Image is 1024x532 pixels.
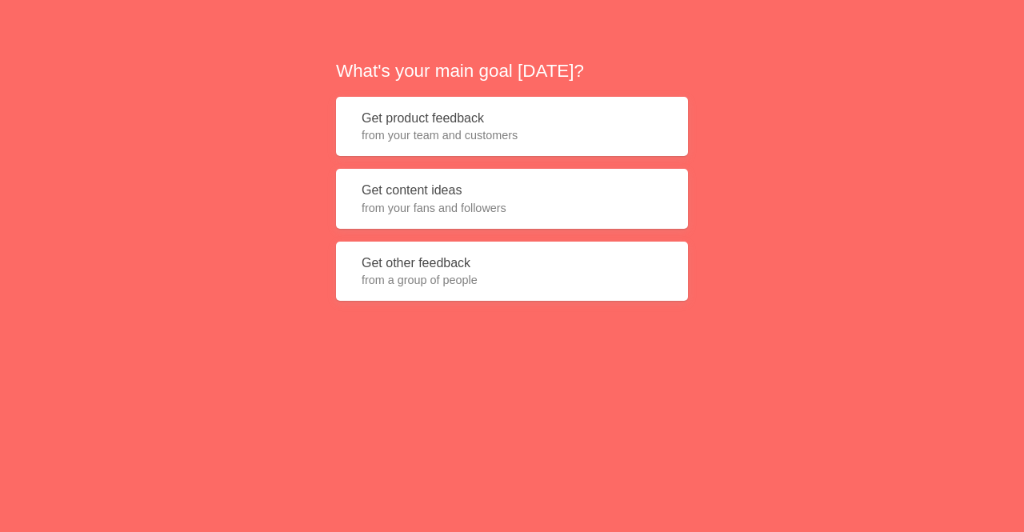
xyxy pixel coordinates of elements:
button: Get content ideasfrom your fans and followers [336,169,688,229]
span: from your team and customers [362,127,662,143]
span: from your fans and followers [362,200,662,216]
button: Get product feedbackfrom your team and customers [336,97,688,157]
h2: What's your main goal [DATE]? [336,58,688,83]
span: from a group of people [362,272,662,288]
button: Get other feedbackfrom a group of people [336,242,688,302]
